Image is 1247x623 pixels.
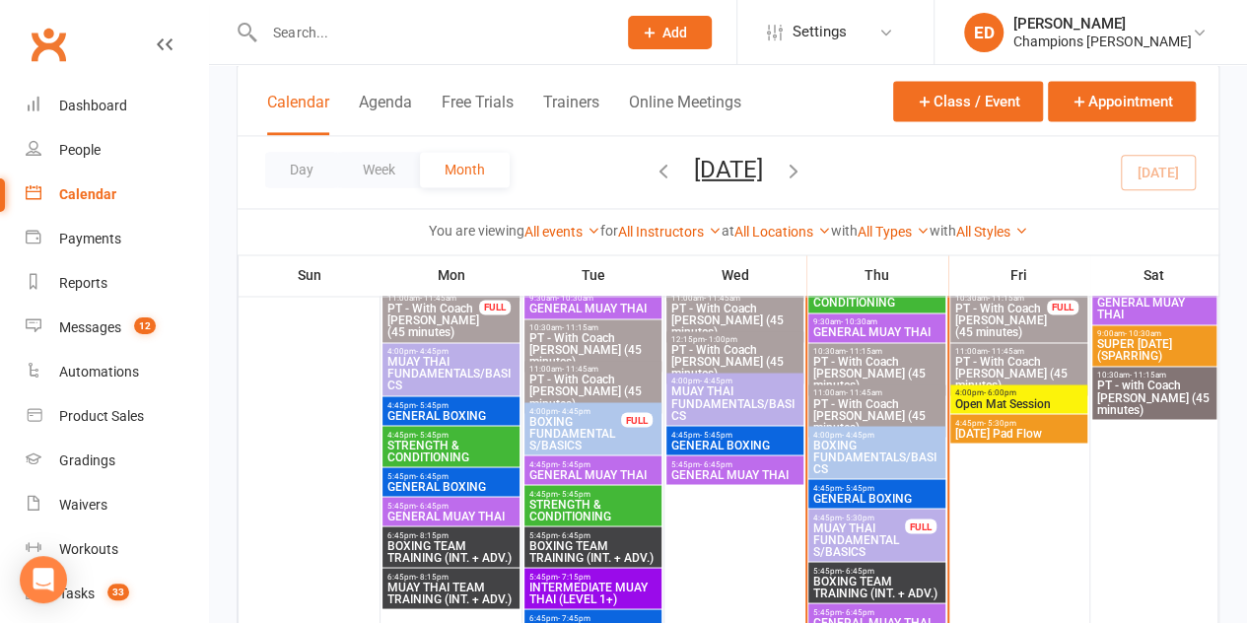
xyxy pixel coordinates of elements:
[386,572,516,581] span: 6:45pm
[893,81,1043,121] button: Class / Event
[812,326,941,338] span: GENERAL MUAY THAI
[386,409,516,421] span: GENERAL BOXING
[267,93,329,135] button: Calendar
[386,430,516,439] span: 4:45pm
[26,217,208,261] a: Payments
[386,581,516,604] span: MUAY THAI TEAM TRAINING (INT. + ADV.)
[600,223,618,239] strong: for
[59,586,95,601] div: Tasks
[664,254,806,296] th: Wed
[59,452,115,468] div: Gradings
[1130,371,1166,380] span: - 11:15am
[416,400,449,409] span: - 5:45pm
[386,501,516,510] span: 5:45pm
[670,385,799,421] span: MUAY THAI FUNDAMENTALS/BASICS
[954,347,1083,356] span: 11:00am
[528,332,658,368] span: PT - With Coach [PERSON_NAME] (45 minutes)
[670,468,799,480] span: GENERAL MUAY THAI
[59,319,121,335] div: Messages
[528,365,658,374] span: 11:00am
[381,254,522,296] th: Mon
[59,497,107,513] div: Waivers
[670,344,799,380] span: PT - With Coach [PERSON_NAME] (45 minutes)
[386,356,516,391] span: MUAY THAI FUNDAMENTALS/BASICS
[954,397,1083,409] span: Open Mat Session
[386,303,480,338] span: PT - With Coach [PERSON_NAME] (45 minutes)
[558,489,590,498] span: - 5:45pm
[1047,300,1078,314] div: FULL
[528,498,658,521] span: STRENGTH & CONDITIONING
[812,575,941,598] span: BOXING TEAM TRAINING (INT. + ADV.)
[1096,297,1212,320] span: GENERAL MUAY THAI
[1090,254,1218,296] th: Sat
[670,294,799,303] span: 11:00am
[1096,329,1212,338] span: 9:00am
[905,519,936,533] div: FULL
[842,430,874,439] span: - 4:45pm
[812,566,941,575] span: 5:45pm
[386,347,516,356] span: 4:00pm
[528,613,658,622] span: 6:45pm
[522,254,664,296] th: Tue
[831,223,858,239] strong: with
[562,323,598,332] span: - 11:15am
[812,439,941,474] span: BOXING FUNDAMENTALS/BASICS
[416,347,449,356] span: - 4:45pm
[956,224,1028,240] a: All Styles
[528,489,658,498] span: 4:45pm
[984,418,1016,427] span: - 5:30pm
[59,142,101,158] div: People
[988,347,1024,356] span: - 11:45am
[386,510,516,521] span: GENERAL MUAY THAI
[416,471,449,480] span: - 6:45pm
[239,254,381,296] th: Sun
[528,323,658,332] span: 10:30am
[528,406,622,415] span: 4:00pm
[812,397,941,433] span: PT - With Coach [PERSON_NAME] (45 minutes)
[558,613,590,622] span: - 7:45pm
[543,93,599,135] button: Trainers
[670,439,799,450] span: GENERAL BOXING
[420,294,456,303] span: - 11:45am
[26,128,208,173] a: People
[1125,329,1161,338] span: - 10:30am
[528,459,658,468] span: 4:45pm
[670,459,799,468] span: 5:45pm
[806,254,948,296] th: Thu
[954,294,1048,303] span: 10:30am
[846,388,882,397] span: - 11:45am
[134,317,156,334] span: 12
[812,430,941,439] span: 4:00pm
[1013,15,1192,33] div: [PERSON_NAME]
[842,566,874,575] span: - 6:45pm
[1013,33,1192,50] div: Champions [PERSON_NAME]
[528,581,658,604] span: INTERMEDIATE MUAY THAI (LEVEL 1+)
[386,439,516,462] span: STRENGTH & CONDITIONING
[722,223,734,239] strong: at
[359,93,412,135] button: Agenda
[670,335,799,344] span: 12:15pm
[528,294,658,303] span: 9:30am
[386,539,516,563] span: BOXING TEAM TRAINING (INT. + ADV.)
[416,501,449,510] span: - 6:45pm
[59,364,139,380] div: Automations
[528,415,622,450] span: BOXING FUNDAMENTALS/BASICS
[20,556,67,603] div: Open Intercom Messenger
[618,224,722,240] a: All Instructors
[1048,81,1196,121] button: Appointment
[26,527,208,572] a: Workouts
[59,408,144,424] div: Product Sales
[812,285,941,309] span: STRENGTH & CONDITIONING
[842,483,874,492] span: - 5:45pm
[930,223,956,239] strong: with
[386,294,480,303] span: 11:00am
[954,356,1083,391] span: PT - With Coach [PERSON_NAME] (45 minutes)
[954,303,1048,338] span: PT - With Coach [PERSON_NAME] (45 minutes)
[812,347,941,356] span: 10:30am
[954,427,1083,439] span: [DATE] Pad Flow
[528,303,658,314] span: GENERAL MUAY THAI
[670,377,799,385] span: 4:00pm
[24,20,73,69] a: Clubworx
[26,306,208,350] a: Messages 12
[670,303,799,338] span: PT - With Coach [PERSON_NAME] (45 minutes)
